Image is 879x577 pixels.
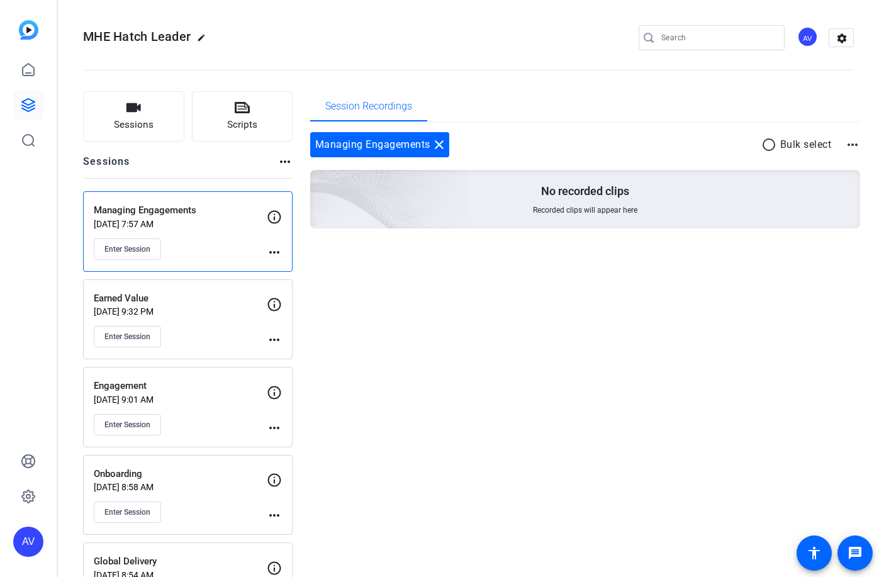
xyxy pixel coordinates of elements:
mat-icon: close [432,137,447,152]
span: Enter Session [104,332,150,342]
mat-icon: more_horiz [267,420,282,435]
mat-icon: settings [829,29,854,48]
mat-icon: message [848,546,863,561]
mat-icon: radio_button_unchecked [761,137,780,152]
p: Global Delivery [94,554,267,569]
button: Scripts [192,91,293,142]
span: Enter Session [104,507,150,517]
span: Enter Session [104,420,150,430]
p: [DATE] 9:32 PM [94,306,267,317]
button: Enter Session [94,501,161,523]
img: embarkstudio-empty-session.png [169,45,469,318]
span: Enter Session [104,244,150,254]
p: No recorded clips [541,184,629,199]
button: Enter Session [94,326,161,347]
img: blue-gradient.svg [19,20,38,40]
ngx-avatar: Amanda Vintinner [797,26,819,48]
button: Enter Session [94,414,161,435]
button: Enter Session [94,238,161,260]
p: Bulk select [780,137,832,152]
mat-icon: accessibility [807,546,822,561]
span: Session Recordings [325,101,412,111]
p: Managing Engagements [94,203,267,218]
mat-icon: more_horiz [277,154,293,169]
p: [DATE] 7:57 AM [94,219,267,229]
span: Sessions [114,118,154,132]
input: Search [661,30,775,45]
mat-icon: more_horiz [845,137,860,152]
p: [DATE] 9:01 AM [94,395,267,405]
span: MHE Hatch Leader [83,29,191,44]
p: Engagement [94,379,267,393]
mat-icon: more_horiz [267,332,282,347]
span: Scripts [227,118,257,132]
div: AV [13,527,43,557]
p: [DATE] 8:58 AM [94,482,267,492]
mat-icon: more_horiz [267,245,282,260]
div: AV [797,26,818,47]
p: Onboarding [94,467,267,481]
mat-icon: more_horiz [267,508,282,523]
button: Sessions [83,91,184,142]
span: Recorded clips will appear here [533,205,637,215]
h2: Sessions [83,154,130,178]
p: Earned Value [94,291,267,306]
div: Managing Engagements [310,132,449,157]
mat-icon: edit [197,33,212,48]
